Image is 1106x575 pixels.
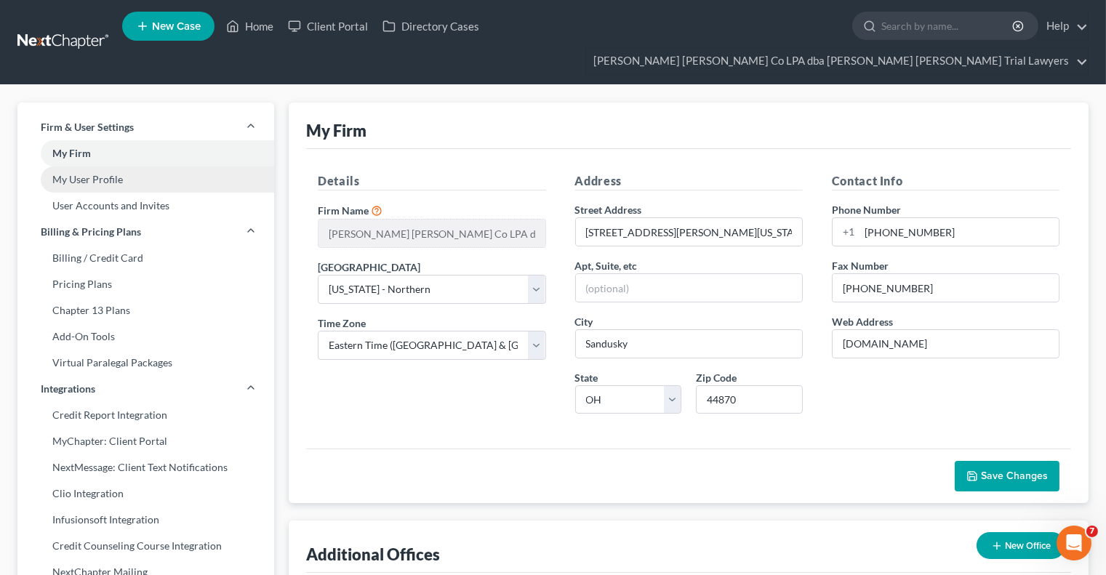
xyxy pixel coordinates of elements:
[696,385,803,414] input: XXXXX
[1057,526,1091,560] iframe: Intercom live chat
[318,172,545,190] h5: Details
[832,314,893,329] label: Web Address
[575,370,598,385] label: State
[219,13,281,39] a: Home
[318,260,420,275] label: [GEOGRAPHIC_DATA]
[17,193,274,219] a: User Accounts and Invites
[17,428,274,454] a: MyChapter: Client Portal
[318,220,545,247] input: Enter name...
[575,258,638,273] label: Apt, Suite, etc
[955,461,1059,491] button: Save Changes
[832,258,889,273] label: Fax Number
[17,402,274,428] a: Credit Report Integration
[981,470,1048,482] span: Save Changes
[17,140,274,166] a: My Firm
[41,225,141,239] span: Billing & Pricing Plans
[17,297,274,323] a: Chapter 13 Plans
[306,544,440,565] div: Additional Offices
[17,219,274,245] a: Billing & Pricing Plans
[696,370,737,385] label: Zip Code
[17,533,274,559] a: Credit Counseling Course Integration
[17,480,274,507] a: Clio Integration
[281,13,375,39] a: Client Portal
[306,120,366,141] div: My Firm
[576,330,802,358] input: Enter city...
[1086,526,1098,537] span: 7
[859,218,1059,246] input: Enter phone...
[575,172,803,190] h5: Address
[977,532,1065,559] button: New Office
[41,120,134,134] span: Firm & User Settings
[576,218,802,246] input: Enter address...
[318,315,366,331] label: Time Zone
[575,202,642,217] label: Street Address
[17,166,274,193] a: My User Profile
[575,314,593,329] label: City
[833,274,1059,302] input: Enter fax...
[17,376,274,402] a: Integrations
[833,218,859,246] div: +1
[576,274,802,302] input: (optional)
[17,114,274,140] a: Firm & User Settings
[833,330,1059,358] input: Enter web address....
[832,172,1059,190] h5: Contact Info
[17,350,274,376] a: Virtual Paralegal Packages
[318,204,369,217] span: Firm Name
[586,48,1088,74] a: [PERSON_NAME] [PERSON_NAME] Co LPA dba [PERSON_NAME] [PERSON_NAME] Trial Lawyers
[832,202,901,217] label: Phone Number
[17,271,274,297] a: Pricing Plans
[1039,13,1088,39] a: Help
[17,454,274,480] a: NextMessage: Client Text Notifications
[152,21,201,32] span: New Case
[17,507,274,533] a: Infusionsoft Integration
[17,323,274,350] a: Add-On Tools
[17,245,274,271] a: Billing / Credit Card
[881,12,1014,39] input: Search by name...
[41,382,95,396] span: Integrations
[375,13,486,39] a: Directory Cases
